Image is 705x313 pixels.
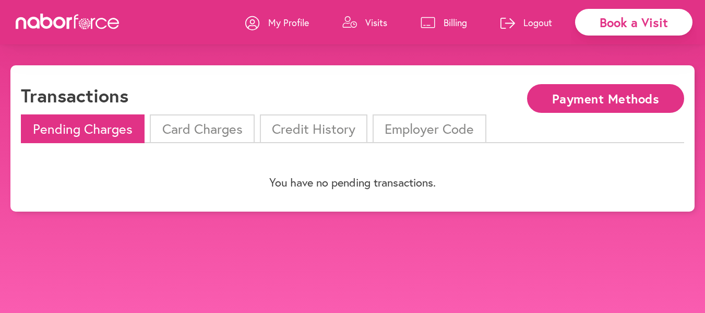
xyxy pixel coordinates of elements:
[260,114,367,143] li: Credit History
[21,114,145,143] li: Pending Charges
[500,7,552,38] a: Logout
[245,7,309,38] a: My Profile
[421,7,467,38] a: Billing
[21,176,684,189] p: You have no pending transactions.
[444,16,467,29] p: Billing
[523,16,552,29] p: Logout
[342,7,387,38] a: Visits
[527,84,684,113] button: Payment Methods
[527,92,684,102] a: Payment Methods
[365,16,387,29] p: Visits
[150,114,254,143] li: Card Charges
[268,16,309,29] p: My Profile
[21,84,128,107] h1: Transactions
[575,9,692,36] div: Book a Visit
[373,114,486,143] li: Employer Code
